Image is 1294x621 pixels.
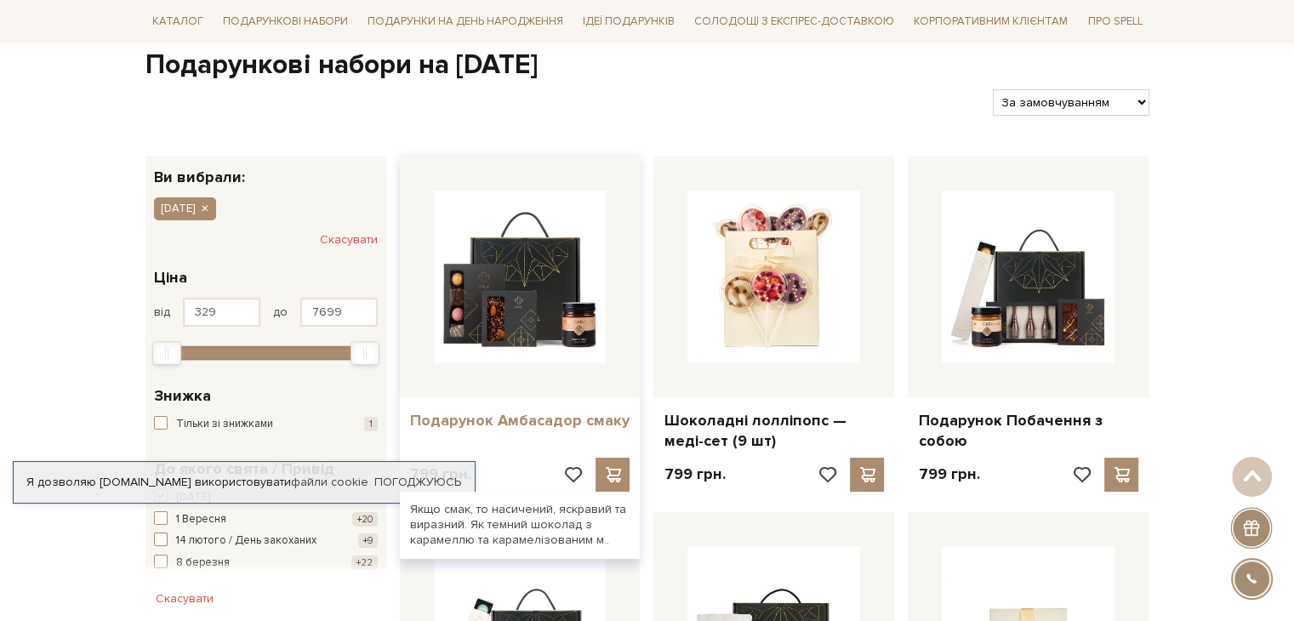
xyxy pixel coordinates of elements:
[145,9,210,35] a: Каталог
[154,511,378,528] button: 1 Вересня +20
[154,555,378,572] button: 8 березня +22
[154,458,334,481] span: До якого свята / Привід
[351,341,379,365] div: Max
[176,533,316,550] span: 14 лютого / День закоханих
[300,298,378,327] input: Ціна
[664,411,884,451] a: Шоколадні лолліпопс — меді-сет (9 шт)
[145,157,386,185] div: Ви вибрали:
[154,197,216,219] button: [DATE]
[320,226,378,254] button: Скасувати
[154,266,187,289] span: Ціна
[154,416,378,433] button: Тільки зі знижками 1
[216,9,355,35] a: Подарункові набори
[145,585,224,612] button: Скасувати
[351,555,378,570] span: +22
[687,7,901,36] a: Солодощі з експрес-доставкою
[273,305,288,320] span: до
[410,411,630,430] a: Подарунок Амбасадор смаку
[14,475,475,490] div: Я дозволяю [DOMAIN_NAME] використовувати
[907,9,1075,35] a: Корпоративним клієнтам
[154,533,378,550] button: 14 лютого / День закоханих +9
[176,416,273,433] span: Тільки зі знижками
[291,475,368,489] a: файли cookie
[161,201,195,216] span: [DATE]
[176,555,230,572] span: 8 березня
[352,512,378,527] span: +20
[145,48,1149,83] h1: Подарункові набори на [DATE]
[183,298,260,327] input: Ціна
[361,9,570,35] a: Подарунки на День народження
[154,385,211,407] span: Знижка
[374,475,461,490] a: Погоджуюсь
[358,533,378,548] span: +9
[154,305,170,320] span: від
[664,464,725,484] p: 799 грн.
[918,411,1138,451] a: Подарунок Побачення з собою
[1080,9,1149,35] a: Про Spell
[152,341,181,365] div: Min
[364,417,378,431] span: 1
[576,9,681,35] a: Ідеї подарунків
[918,464,979,484] p: 799 грн.
[400,492,641,559] div: Якщо смак, то насичений, яскравий та виразний. Як темний шоколад з карамеллю та карамелізованим м..
[176,511,226,528] span: 1 Вересня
